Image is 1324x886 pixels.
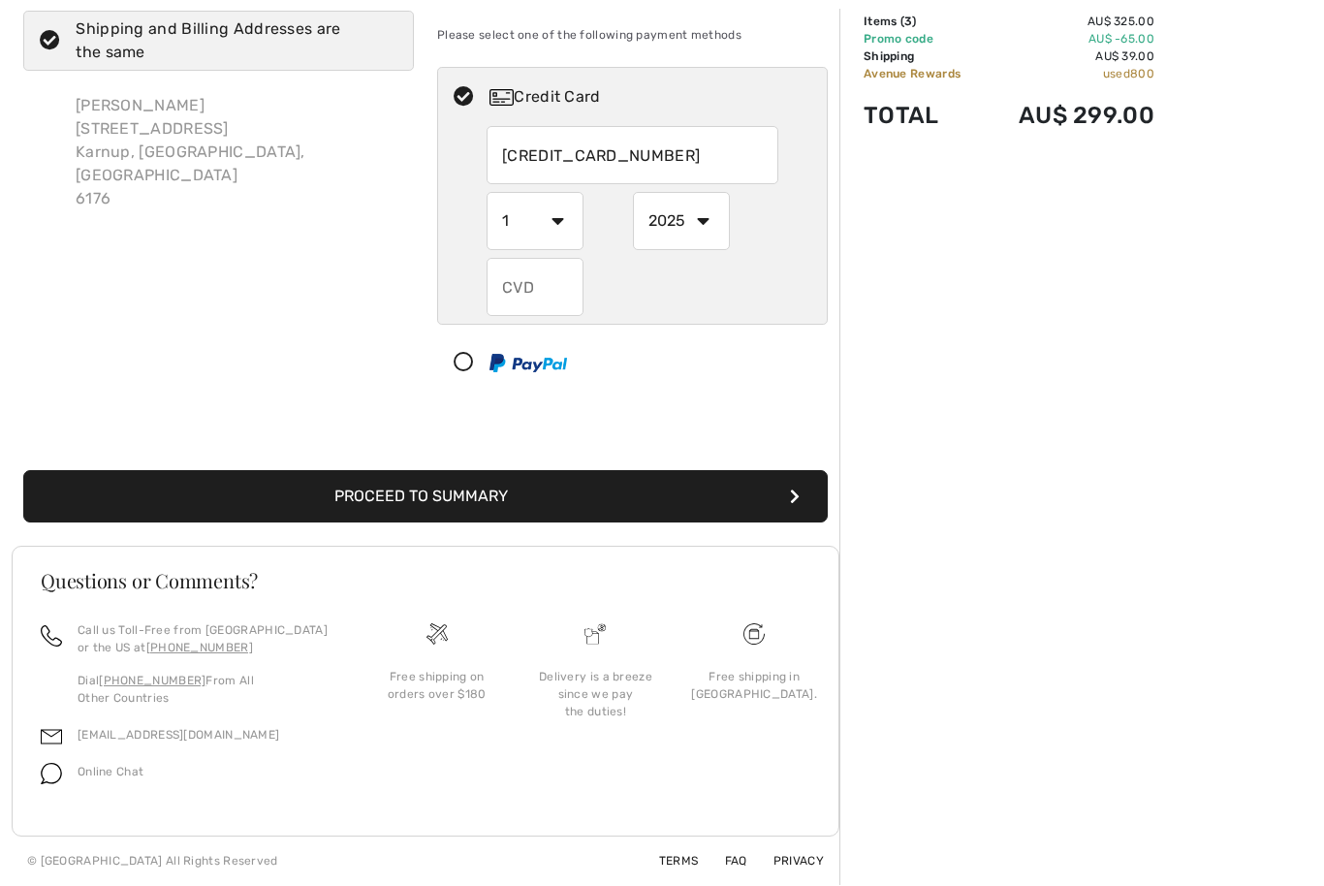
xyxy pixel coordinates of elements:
[864,31,985,48] td: Promo code
[690,669,818,704] div: Free shipping in [GEOGRAPHIC_DATA].
[78,673,334,708] p: Dial From All Other Countries
[985,14,1154,31] td: AU$ 325.00
[904,16,912,29] span: 3
[1130,68,1154,81] span: 800
[864,48,985,66] td: Shipping
[489,86,814,110] div: Credit Card
[985,83,1154,149] td: AU$ 299.00
[864,14,985,31] td: Items ( )
[985,31,1154,48] td: AU$ -65.00
[373,669,501,704] div: Free shipping on orders over $180
[41,764,62,785] img: chat
[864,83,985,149] td: Total
[702,855,747,869] a: FAQ
[78,729,279,743] a: [EMAIL_ADDRESS][DOMAIN_NAME]
[636,855,699,869] a: Terms
[985,66,1154,83] td: used
[489,355,567,373] img: PayPal
[41,626,62,648] img: call
[60,79,414,227] div: [PERSON_NAME] [STREET_ADDRESS] Karnup, [GEOGRAPHIC_DATA], [GEOGRAPHIC_DATA] 6176
[487,127,778,185] input: Card number
[532,669,660,721] div: Delivery is a breeze since we pay the duties!
[864,66,985,83] td: Avenue Rewards
[487,259,583,317] input: CVD
[426,624,448,646] img: Free shipping on orders over $180
[99,675,205,688] a: [PHONE_NUMBER]
[584,624,606,646] img: Delivery is a breeze since we pay the duties!
[985,48,1154,66] td: AU$ 39.00
[489,90,514,107] img: Credit Card
[78,622,334,657] p: Call us Toll-Free from [GEOGRAPHIC_DATA] or the US at
[76,18,385,65] div: Shipping and Billing Addresses are the same
[437,12,828,60] div: Please select one of the following payment methods
[41,727,62,748] img: email
[78,766,143,779] span: Online Chat
[41,572,810,591] h3: Questions or Comments?
[23,471,828,523] button: Proceed to Summary
[750,855,824,869] a: Privacy
[146,642,253,655] a: [PHONE_NUMBER]
[743,624,765,646] img: Free shipping on orders over $180
[27,853,278,870] div: © [GEOGRAPHIC_DATA] All Rights Reserved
